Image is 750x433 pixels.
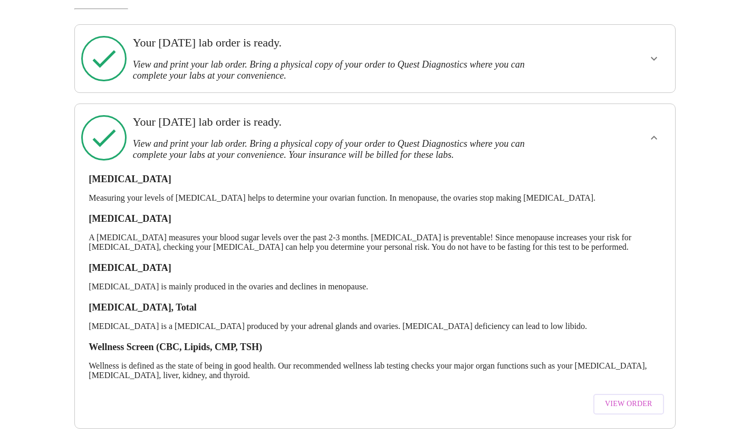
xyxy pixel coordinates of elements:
[89,213,661,224] h3: [MEDICAL_DATA]
[641,46,667,71] button: show more
[133,36,560,50] h3: Your [DATE] lab order is ready.
[89,193,661,203] p: Measuring your levels of [MEDICAL_DATA] helps to determine your ovarian function. In menopause, t...
[133,138,560,161] h3: View and print your lab order. Bring a physical copy of your order to Quest Diagnostics where you...
[133,59,560,81] h3: View and print your lab order. Bring a physical copy of your order to Quest Diagnostics where you...
[89,262,661,274] h3: [MEDICAL_DATA]
[89,322,661,331] p: [MEDICAL_DATA] is a [MEDICAL_DATA] produced by your adrenal glands and ovaries. [MEDICAL_DATA] de...
[89,342,661,353] h3: Wellness Screen (CBC, Lipids, CMP, TSH)
[89,361,661,380] p: Wellness is defined as the state of being in good health. Our recommended wellness lab testing ch...
[89,233,661,252] p: A [MEDICAL_DATA] measures your blood sugar levels over the past 2-3 months. [MEDICAL_DATA] is pre...
[89,174,661,185] h3: [MEDICAL_DATA]
[641,125,667,150] button: show more
[89,282,661,291] p: [MEDICAL_DATA] is mainly produced in the ovaries and declines in menopause.
[605,398,652,411] span: View Order
[89,302,661,313] h3: [MEDICAL_DATA], Total
[133,115,560,129] h3: Your [DATE] lab order is ready.
[593,394,664,415] button: View Order
[591,389,667,420] a: View Order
